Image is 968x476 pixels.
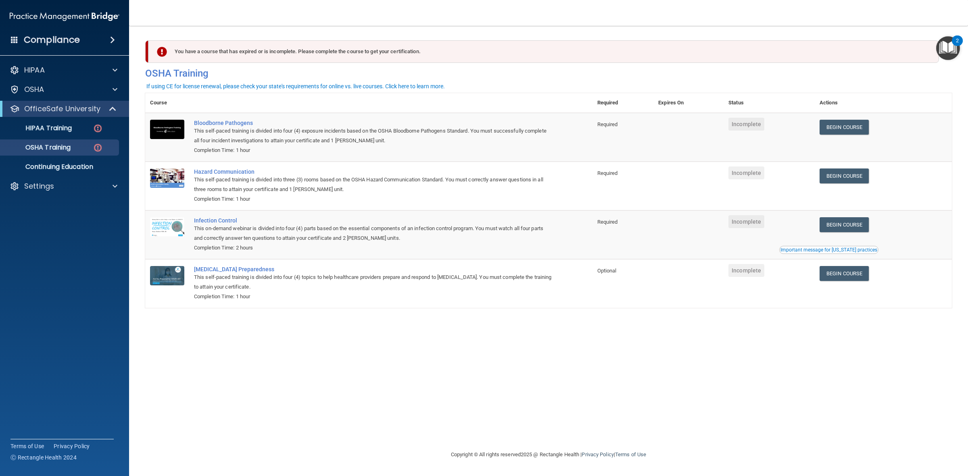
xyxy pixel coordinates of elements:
[194,175,552,194] div: This self-paced training is divided into three (3) rooms based on the OSHA Hazard Communication S...
[728,166,764,179] span: Incomplete
[93,143,103,153] img: danger-circle.6113f641.png
[728,215,764,228] span: Incomplete
[145,82,446,90] button: If using CE for license renewal, please check your state's requirements for online vs. live cours...
[24,181,54,191] p: Settings
[24,34,80,46] h4: Compliance
[956,41,959,51] div: 2
[820,217,869,232] a: Begin Course
[728,118,764,131] span: Incomplete
[194,266,552,272] a: [MEDICAL_DATA] Preparedness
[194,126,552,146] div: This self-paced training is divided into four (4) exposure incidents based on the OSHA Bloodborne...
[10,453,77,461] span: Ⓒ Rectangle Health 2024
[10,85,117,94] a: OSHA
[815,93,952,113] th: Actions
[194,272,552,292] div: This self-paced training is divided into four (4) topics to help healthcare providers prepare and...
[24,65,45,75] p: HIPAA
[724,93,815,113] th: Status
[820,266,869,281] a: Begin Course
[597,219,618,225] span: Required
[5,143,71,152] p: OSHA Training
[820,168,869,183] a: Begin Course
[194,146,552,155] div: Completion Time: 1 hour
[145,93,189,113] th: Course
[194,168,552,175] a: Hazard Communication
[194,120,552,126] a: Bloodborne Pathogens
[10,104,117,114] a: OfficeSafe University
[145,68,952,79] h4: OSHA Training
[194,292,552,301] div: Completion Time: 1 hour
[10,442,44,450] a: Terms of Use
[780,247,877,252] div: Important message for [US_STATE] practices
[936,36,960,60] button: Open Resource Center, 2 new notifications
[24,85,44,94] p: OSHA
[653,93,724,113] th: Expires On
[582,451,613,457] a: Privacy Policy
[194,243,552,253] div: Completion Time: 2 hours
[779,246,878,254] button: Read this if you are a dental practitioner in the state of CA
[597,121,618,127] span: Required
[615,451,646,457] a: Terms of Use
[194,194,552,204] div: Completion Time: 1 hour
[93,123,103,133] img: danger-circle.6113f641.png
[146,83,445,89] div: If using CE for license renewal, please check your state's requirements for online vs. live cours...
[148,40,939,63] div: You have a course that has expired or is incomplete. Please complete the course to get your certi...
[10,181,117,191] a: Settings
[24,104,100,114] p: OfficeSafe University
[5,163,115,171] p: Continuing Education
[728,264,764,277] span: Incomplete
[194,217,552,224] a: Infection Control
[157,47,167,57] img: exclamation-circle-solid-danger.72ef9ffc.png
[820,120,869,135] a: Begin Course
[592,93,654,113] th: Required
[401,442,696,468] div: Copyright © All rights reserved 2025 @ Rectangle Health | |
[597,170,618,176] span: Required
[10,8,119,25] img: PMB logo
[10,65,117,75] a: HIPAA
[597,268,617,274] span: Optional
[194,224,552,243] div: This on-demand webinar is divided into four (4) parts based on the essential components of an inf...
[54,442,90,450] a: Privacy Policy
[5,124,72,132] p: HIPAA Training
